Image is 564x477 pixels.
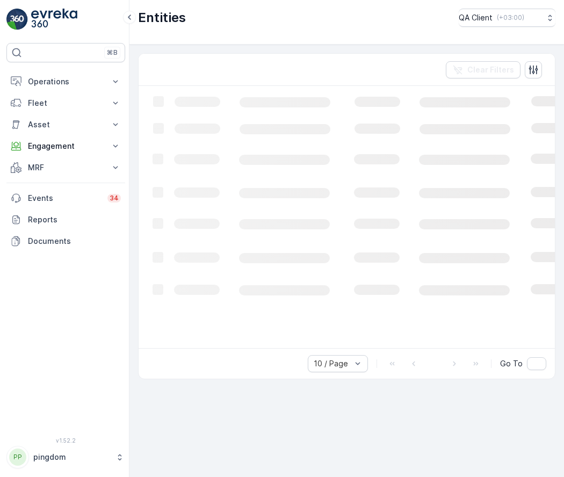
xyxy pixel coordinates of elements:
p: pingdom [33,452,110,462]
p: ( +03:00 ) [497,13,524,22]
p: Documents [28,236,121,247]
p: ⌘B [107,48,118,57]
p: QA Client [459,12,493,23]
button: PPpingdom [6,446,125,468]
p: Asset [28,119,104,130]
p: Entities [138,9,186,26]
p: Operations [28,76,104,87]
button: Engagement [6,135,125,157]
img: logo_light-DOdMpM7g.png [31,9,77,30]
p: Fleet [28,98,104,109]
p: 34 [110,194,119,203]
button: Asset [6,114,125,135]
p: Reports [28,214,121,225]
button: Fleet [6,92,125,114]
button: Operations [6,71,125,92]
p: Clear Filters [467,64,514,75]
a: Reports [6,209,125,230]
p: Engagement [28,141,104,151]
a: Documents [6,230,125,252]
div: PP [9,449,26,466]
p: MRF [28,162,104,173]
button: MRF [6,157,125,178]
p: Events [28,193,101,204]
button: Clear Filters [446,61,520,78]
span: v 1.52.2 [6,437,125,444]
img: logo [6,9,28,30]
a: Events34 [6,187,125,209]
span: Go To [500,358,523,369]
button: QA Client(+03:00) [459,9,555,27]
